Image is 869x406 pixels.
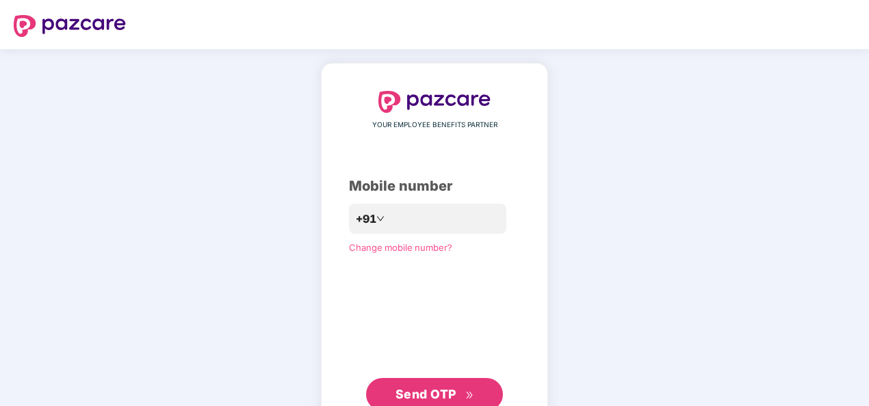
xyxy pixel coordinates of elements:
span: double-right [465,391,474,400]
div: Mobile number [349,176,520,197]
span: YOUR EMPLOYEE BENEFITS PARTNER [372,120,497,131]
span: down [376,215,385,223]
span: +91 [356,211,376,228]
span: Send OTP [395,387,456,401]
img: logo [378,91,491,113]
a: Change mobile number? [349,242,452,253]
img: logo [14,15,126,37]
